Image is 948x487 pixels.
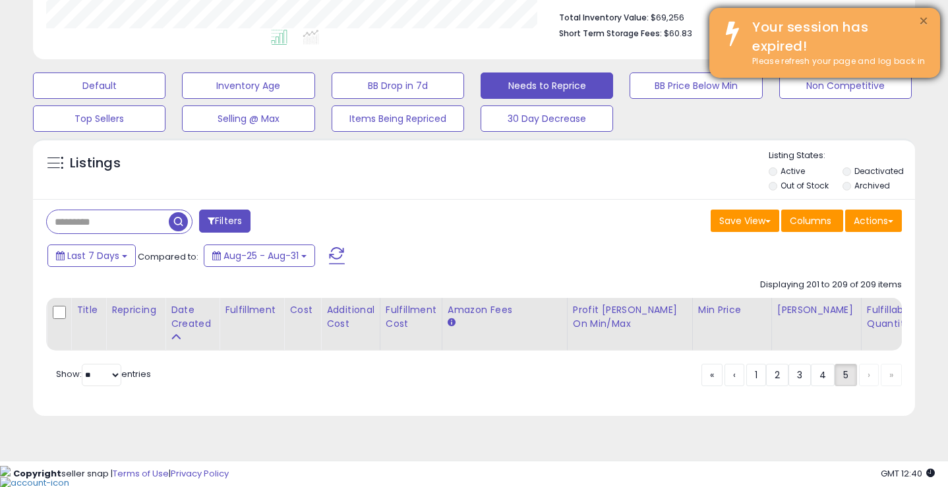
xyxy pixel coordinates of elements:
[710,368,714,382] span: «
[182,105,314,132] button: Selling @ Max
[225,303,278,317] div: Fulfillment
[918,13,929,30] button: ×
[742,18,930,55] div: Your session has expired!
[854,180,890,191] label: Archived
[845,210,902,232] button: Actions
[854,165,904,177] label: Deactivated
[386,303,436,331] div: Fulfillment Cost
[448,303,562,317] div: Amazon Fees
[138,250,198,263] span: Compared to:
[559,12,649,23] b: Total Inventory Value:
[630,72,762,99] button: BB Price Below Min
[567,298,692,351] th: The percentage added to the cost of goods (COGS) that forms the calculator for Min & Max prices.
[746,364,766,386] a: 1
[33,72,165,99] button: Default
[664,27,692,40] span: $60.83
[781,210,843,232] button: Columns
[332,72,464,99] button: BB Drop in 7d
[777,303,856,317] div: [PERSON_NAME]
[56,368,151,380] span: Show: entries
[835,364,857,386] a: 5
[766,364,788,386] a: 2
[481,72,613,99] button: Needs to Reprice
[781,165,805,177] label: Active
[171,303,214,331] div: Date Created
[76,303,100,317] div: Title
[182,72,314,99] button: Inventory Age
[33,105,165,132] button: Top Sellers
[811,364,835,386] a: 4
[481,105,613,132] button: 30 Day Decrease
[111,303,160,317] div: Repricing
[867,303,912,331] div: Fulfillable Quantity
[742,55,930,68] div: Please refresh your page and log back in
[769,150,915,162] p: Listing States:
[790,214,831,227] span: Columns
[223,249,299,262] span: Aug-25 - Aug-31
[779,72,912,99] button: Non Competitive
[47,244,136,267] button: Last 7 Days
[788,364,811,386] a: 3
[573,303,687,331] div: Profit [PERSON_NAME] on Min/Max
[199,210,251,233] button: Filters
[448,317,456,329] small: Amazon Fees.
[559,28,662,39] b: Short Term Storage Fees:
[559,9,892,24] li: $69,256
[760,279,902,291] div: Displaying 201 to 209 of 209 items
[781,180,829,191] label: Out of Stock
[204,244,315,267] button: Aug-25 - Aug-31
[698,303,766,317] div: Min Price
[70,154,121,173] h5: Listings
[289,303,315,317] div: Cost
[67,249,119,262] span: Last 7 Days
[711,210,779,232] button: Save View
[733,368,736,382] span: ‹
[332,105,464,132] button: Items Being Repriced
[326,303,374,331] div: Additional Cost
